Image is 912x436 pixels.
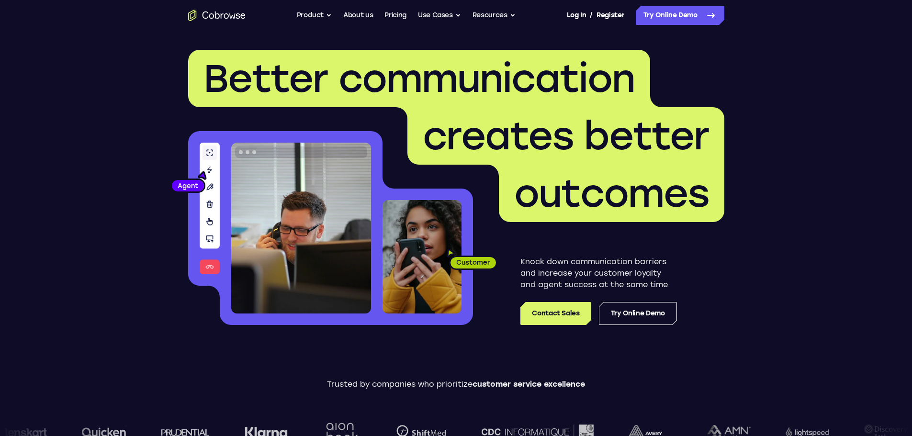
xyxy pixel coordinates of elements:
[473,380,585,389] span: customer service excellence
[384,6,406,25] a: Pricing
[599,302,677,325] a: Try Online Demo
[231,143,371,313] img: A customer support agent talking on the phone
[423,113,709,159] span: creates better
[514,170,709,216] span: outcomes
[636,6,724,25] a: Try Online Demo
[597,6,624,25] a: Register
[590,10,593,21] span: /
[520,302,591,325] a: Contact Sales
[343,6,373,25] a: About us
[418,6,461,25] button: Use Cases
[383,200,462,313] img: A customer holding their phone
[188,10,246,21] a: Go to the home page
[203,56,635,101] span: Better communication
[473,6,516,25] button: Resources
[520,256,677,291] p: Knock down communication barriers and increase your customer loyalty and agent success at the sam...
[161,428,209,436] img: prudential
[567,6,586,25] a: Log In
[297,6,332,25] button: Product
